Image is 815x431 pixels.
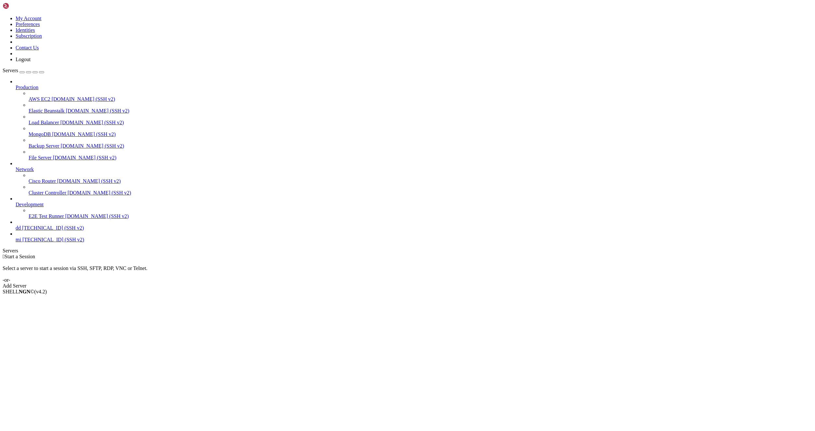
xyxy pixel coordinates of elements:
span: AWS EC2 [29,96,50,102]
span: File Server [29,155,52,160]
li: mi [TECHNICAL_ID] (SSH v2) [16,231,812,243]
span:  [3,254,5,259]
a: mi [TECHNICAL_ID] (SSH v2) [16,237,812,243]
span: Production [16,85,38,90]
img: Shellngn [3,3,40,9]
span: Start a Session [5,254,35,259]
span: Network [16,167,34,172]
a: Servers [3,68,44,73]
span: Load Balancer [29,120,59,125]
span: [DOMAIN_NAME] (SSH v2) [52,96,115,102]
a: Network [16,167,812,172]
div: Servers [3,248,812,254]
div: Select a server to start a session via SSH, SFTP, RDP, VNC or Telnet. -or- [3,260,812,283]
li: Network [16,161,812,196]
li: Cisco Router [DOMAIN_NAME] (SSH v2) [29,172,812,184]
a: My Account [16,16,42,21]
a: Backup Server [DOMAIN_NAME] (SSH v2) [29,143,812,149]
span: Development [16,202,44,207]
span: [DOMAIN_NAME] (SSH v2) [52,131,116,137]
span: [TECHNICAL_ID] (SSH v2) [22,225,84,231]
a: Elastic Beanstalk [DOMAIN_NAME] (SSH v2) [29,108,812,114]
a: dd [TECHNICAL_ID] (SSH v2) [16,225,812,231]
span: [DOMAIN_NAME] (SSH v2) [65,213,129,219]
span: E2E Test Runner [29,213,64,219]
a: E2E Test Runner [DOMAIN_NAME] (SSH v2) [29,213,812,219]
a: Logout [16,57,31,62]
li: E2E Test Runner [DOMAIN_NAME] (SSH v2) [29,208,812,219]
li: Elastic Beanstalk [DOMAIN_NAME] (SSH v2) [29,102,812,114]
a: File Server [DOMAIN_NAME] (SSH v2) [29,155,812,161]
span: [DOMAIN_NAME] (SSH v2) [61,143,124,149]
li: dd [TECHNICAL_ID] (SSH v2) [16,219,812,231]
span: [DOMAIN_NAME] (SSH v2) [57,178,121,184]
span: Cluster Controller [29,190,66,195]
span: [DOMAIN_NAME] (SSH v2) [53,155,117,160]
span: MongoDB [29,131,51,137]
a: Identities [16,27,35,33]
span: Servers [3,68,18,73]
a: Load Balancer [DOMAIN_NAME] (SSH v2) [29,120,812,126]
a: MongoDB [DOMAIN_NAME] (SSH v2) [29,131,812,137]
span: [DOMAIN_NAME] (SSH v2) [68,190,131,195]
a: Cluster Controller [DOMAIN_NAME] (SSH v2) [29,190,812,196]
div: Add Server [3,283,812,289]
li: AWS EC2 [DOMAIN_NAME] (SSH v2) [29,90,812,102]
li: MongoDB [DOMAIN_NAME] (SSH v2) [29,126,812,137]
span: mi [16,237,21,242]
span: Cisco Router [29,178,56,184]
span: [DOMAIN_NAME] (SSH v2) [60,120,124,125]
span: Elastic Beanstalk [29,108,65,114]
span: dd [16,225,21,231]
a: Cisco Router [DOMAIN_NAME] (SSH v2) [29,178,812,184]
li: Development [16,196,812,219]
li: Cluster Controller [DOMAIN_NAME] (SSH v2) [29,184,812,196]
a: Subscription [16,33,42,39]
span: Backup Server [29,143,59,149]
li: Load Balancer [DOMAIN_NAME] (SSH v2) [29,114,812,126]
span: [TECHNICAL_ID] (SSH v2) [22,237,84,242]
b: NGN [19,289,31,294]
li: File Server [DOMAIN_NAME] (SSH v2) [29,149,812,161]
span: [DOMAIN_NAME] (SSH v2) [66,108,130,114]
a: Contact Us [16,45,39,50]
a: Preferences [16,21,40,27]
li: Backup Server [DOMAIN_NAME] (SSH v2) [29,137,812,149]
li: Production [16,79,812,161]
a: AWS EC2 [DOMAIN_NAME] (SSH v2) [29,96,812,102]
span: 4.2.0 [34,289,47,294]
span: SHELL © [3,289,47,294]
a: Development [16,202,812,208]
a: Production [16,85,812,90]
